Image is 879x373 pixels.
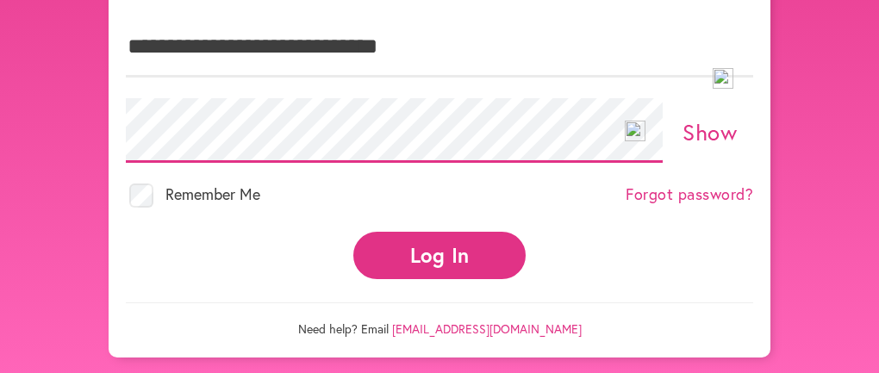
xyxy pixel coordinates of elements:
[626,185,753,204] a: Forgot password?
[625,121,645,141] img: npw-badge-icon-locked.svg
[126,302,753,337] p: Need help? Email
[165,183,260,204] span: Remember Me
[713,68,733,89] img: npw-badge-icon-locked.svg
[683,117,737,146] a: Show
[392,320,582,337] a: [EMAIL_ADDRESS][DOMAIN_NAME]
[353,232,526,279] button: Log In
